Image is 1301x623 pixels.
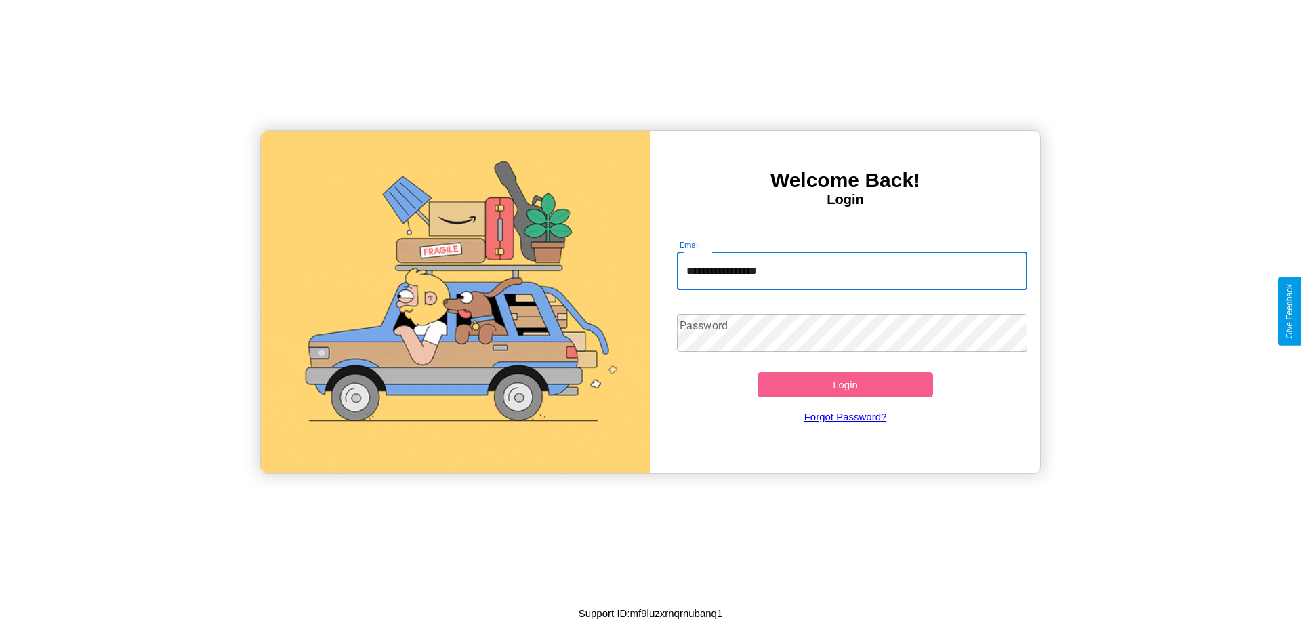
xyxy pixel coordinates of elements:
label: Email [680,239,701,251]
img: gif [261,131,650,473]
p: Support ID: mf9luzxrnqrnubanq1 [579,604,723,622]
div: Give Feedback [1285,284,1294,339]
a: Forgot Password? [670,397,1021,436]
h3: Welcome Back! [650,169,1040,192]
button: Login [758,372,933,397]
h4: Login [650,192,1040,207]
